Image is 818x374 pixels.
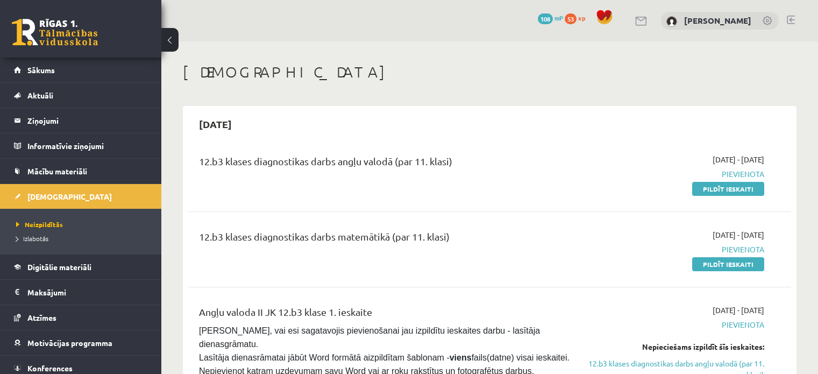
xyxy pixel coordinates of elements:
[14,108,148,133] a: Ziņojumi
[713,154,764,165] span: [DATE] - [DATE]
[14,159,148,184] a: Mācību materiāli
[587,319,764,330] span: Pievienota
[27,133,148,158] legend: Informatīvie ziņojumi
[666,16,677,27] img: Gregors Pauliņš
[27,338,112,348] span: Motivācijas programma
[27,262,91,272] span: Digitālie materiāli
[27,313,56,322] span: Atzīmes
[713,305,764,316] span: [DATE] - [DATE]
[587,341,764,352] div: Nepieciešams izpildīt šīs ieskaites:
[188,111,243,137] h2: [DATE]
[27,192,112,201] span: [DEMOGRAPHIC_DATA]
[14,280,148,305] a: Maksājumi
[14,184,148,209] a: [DEMOGRAPHIC_DATA]
[14,133,148,158] a: Informatīvie ziņojumi
[27,90,53,100] span: Aktuāli
[183,63,796,81] h1: [DEMOGRAPHIC_DATA]
[27,108,148,133] legend: Ziņojumi
[27,166,87,176] span: Mācību materiāli
[16,234,48,243] span: Izlabotās
[27,363,73,373] span: Konferences
[450,353,472,362] strong: viens
[27,280,148,305] legend: Maksājumi
[14,330,148,355] a: Motivācijas programma
[713,229,764,241] span: [DATE] - [DATE]
[554,13,563,22] span: mP
[578,13,585,22] span: xp
[14,58,148,82] a: Sākums
[14,305,148,330] a: Atzīmes
[587,168,764,180] span: Pievienota
[199,154,571,174] div: 12.b3 klases diagnostikas darbs angļu valodā (par 11. klasi)
[538,13,553,24] span: 108
[27,65,55,75] span: Sākums
[16,220,63,229] span: Neizpildītās
[14,83,148,108] a: Aktuāli
[199,305,571,324] div: Angļu valoda II JK 12.b3 klase 1. ieskaite
[565,13,577,24] span: 53
[538,13,563,22] a: 108 mP
[692,182,764,196] a: Pildīt ieskaiti
[16,220,151,229] a: Neizpildītās
[199,229,571,249] div: 12.b3 klases diagnostikas darbs matemātikā (par 11. klasi)
[692,257,764,271] a: Pildīt ieskaiti
[12,19,98,46] a: Rīgas 1. Tālmācības vidusskola
[684,15,751,26] a: [PERSON_NAME]
[14,255,148,279] a: Digitālie materiāli
[16,234,151,243] a: Izlabotās
[587,244,764,255] span: Pievienota
[565,13,591,22] a: 53 xp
